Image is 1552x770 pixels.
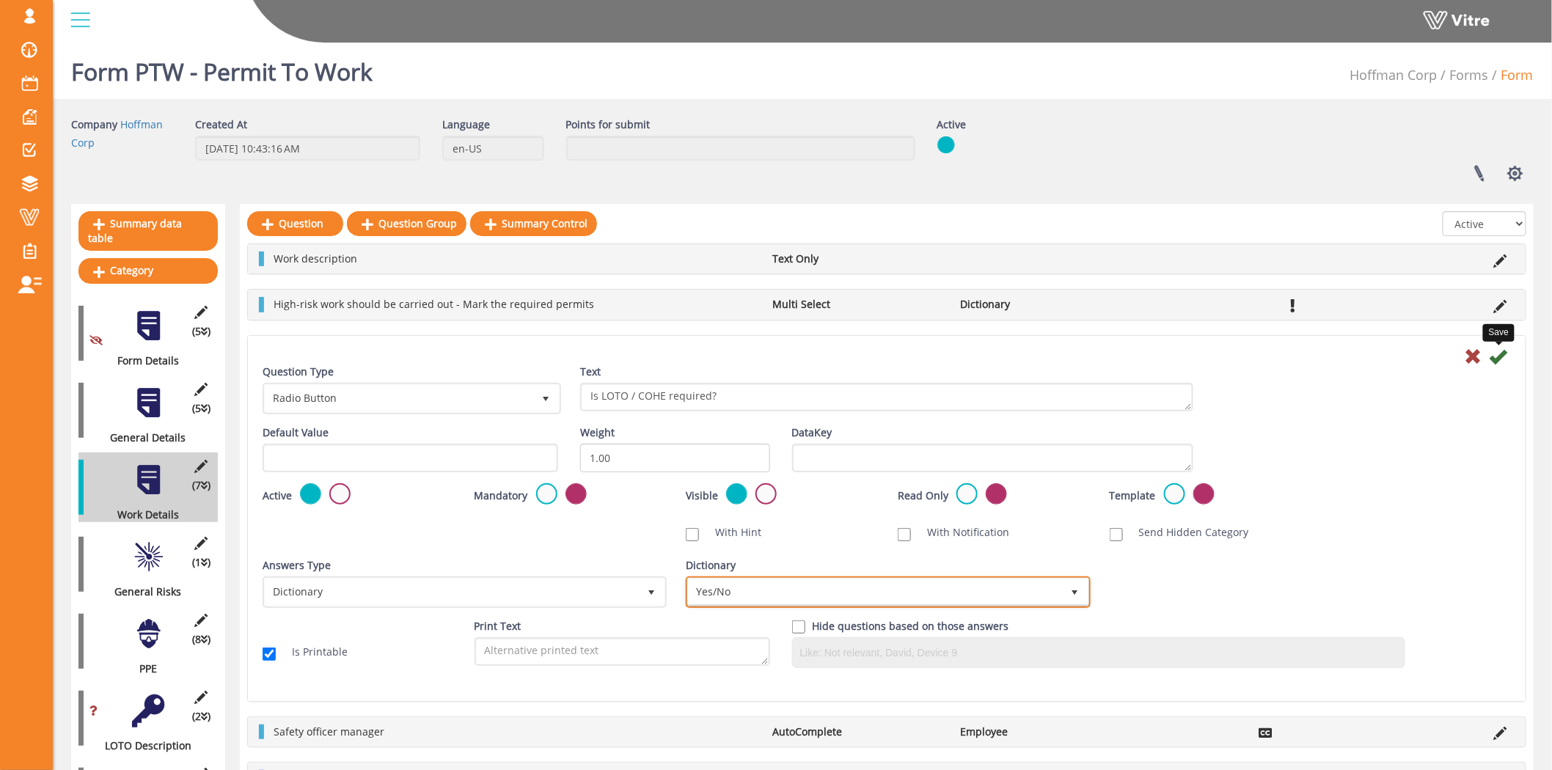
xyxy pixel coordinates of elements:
[1350,66,1438,84] a: Hoffman Corp
[766,725,953,739] li: AutoComplete
[1489,66,1534,85] li: Form
[813,619,1009,634] label: Hide questions based on those answers
[78,430,207,445] div: General Details
[1062,579,1088,605] span: select
[470,211,597,236] a: Summary Control
[1124,525,1249,540] label: Send Hidden Category
[475,619,521,634] label: Print Text
[192,324,211,339] span: (5 )
[78,738,207,753] div: LOTO Description
[1483,324,1515,341] div: Save
[688,579,1061,605] span: Yes/No
[937,117,967,132] label: Active
[247,211,343,236] a: Question
[953,297,1140,312] li: Dictionary
[347,211,466,236] a: Question Group
[274,725,384,738] span: Safety officer manager
[580,383,1193,411] textarea: Is LOTO / COHE required?
[192,632,211,647] span: (8 )
[912,525,1009,540] label: With Notification
[1110,528,1123,541] input: Send Hidden Category
[263,364,334,379] label: Question Type
[274,297,594,311] span: High-risk work should be carried out - Mark the required permits
[78,211,218,251] a: Summary data table
[192,709,211,724] span: (2 )
[766,252,953,266] li: Text Only
[638,579,665,605] span: select
[78,507,207,522] div: Work Details
[78,258,218,283] a: Category
[898,488,948,503] label: Read Only
[192,401,211,416] span: (5 )
[686,528,699,541] input: With Hint
[265,385,532,411] span: Radio Button
[263,488,292,503] label: Active
[263,425,329,440] label: Default Value
[277,645,348,659] label: Is Printable
[192,555,211,570] span: (1 )
[792,620,805,634] input: Hide question based on answer
[566,117,651,132] label: Points for submit
[686,558,736,573] label: Dictionary
[766,297,953,312] li: Multi Select
[71,37,373,99] h1: Form PTW - Permit To Work
[192,478,211,493] span: (7 )
[442,117,490,132] label: Language
[580,364,601,379] label: Text
[1110,488,1156,503] label: Template
[1450,66,1489,84] a: Forms
[274,252,357,265] span: Work description
[78,353,207,368] div: Form Details
[263,648,276,661] input: Is Printable
[797,642,1401,664] input: Like: Not relevant, David, Device 9
[263,558,331,573] label: Answers Type
[580,425,615,440] label: Weight
[792,425,832,440] label: DataKey
[265,579,638,605] span: Dictionary
[700,525,761,540] label: With Hint
[532,385,559,411] span: select
[686,488,718,503] label: Visible
[937,136,955,154] img: yes
[953,725,1140,739] li: Employee
[78,661,207,676] div: PPE
[475,488,528,503] label: Mandatory
[78,584,207,599] div: General Risks
[71,117,117,132] label: Company
[195,117,247,132] label: Created At
[898,528,911,541] input: With Notification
